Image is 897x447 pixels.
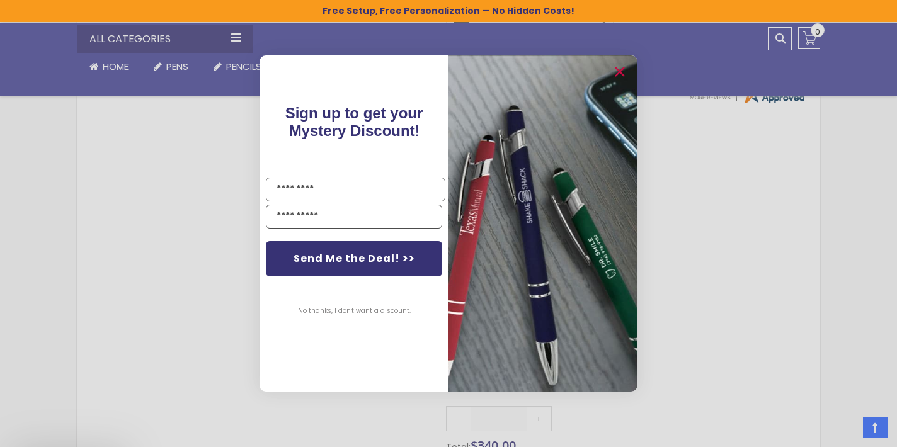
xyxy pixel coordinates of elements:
[266,241,442,276] button: Send Me the Deal! >>
[610,62,630,82] button: Close dialog
[449,55,637,391] img: pop-up-image
[285,105,423,139] span: !
[292,295,417,327] button: No thanks, I don't want a discount.
[285,105,423,139] span: Sign up to get your Mystery Discount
